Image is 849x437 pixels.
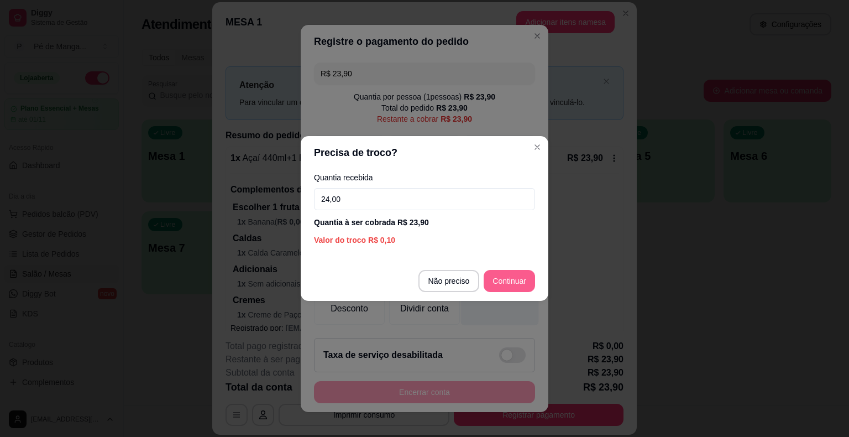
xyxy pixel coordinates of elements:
div: Quantia à ser cobrada R$ 23,90 [314,217,535,228]
button: Close [528,138,546,156]
label: Quantia recebida [314,174,535,181]
div: Valor do troco R$ 0,10 [314,235,535,246]
button: Continuar [484,270,535,292]
header: Precisa de troco? [301,136,548,169]
button: Não preciso [418,270,480,292]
